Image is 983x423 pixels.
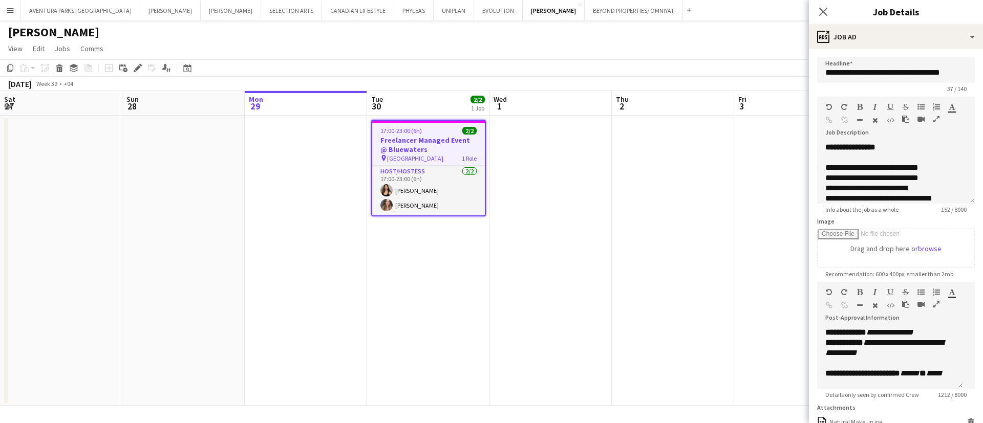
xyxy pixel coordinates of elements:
[809,25,983,49] div: Job Ad
[887,288,894,296] button: Underline
[817,391,927,398] span: Details only seen by confirmed Crew
[917,103,925,111] button: Unordered List
[738,95,746,104] span: Fri
[387,154,443,162] span: [GEOGRAPHIC_DATA]
[471,96,485,103] span: 2/2
[8,25,99,40] h1: [PERSON_NAME]
[887,103,894,111] button: Underline
[33,44,45,53] span: Edit
[902,300,909,308] button: Paste as plain text
[247,100,263,112] span: 29
[372,136,485,154] h3: Freelancer Managed Event @ Bluewaters
[887,301,894,309] button: HTML Code
[841,288,848,296] button: Redo
[201,1,261,20] button: [PERSON_NAME]
[917,115,925,123] button: Insert video
[29,42,49,55] a: Edit
[917,300,925,308] button: Insert video
[817,206,907,213] span: Info about the job as a whole
[933,206,975,213] span: 152 / 8000
[21,1,140,20] button: AVENTURA PARKS [GEOGRAPHIC_DATA]
[871,288,879,296] button: Italic
[249,95,263,104] span: Mon
[825,288,832,296] button: Undo
[474,1,523,20] button: EVOLUTION
[34,80,59,87] span: Week 39
[462,127,477,135] span: 2/2
[380,127,422,135] span: 17:00-23:00 (6h)
[933,103,940,111] button: Ordered List
[817,270,961,278] span: Recommendation: 600 x 400px, smaller than 2mb
[4,42,27,55] a: View
[817,404,856,411] label: Attachments
[140,1,201,20] button: [PERSON_NAME]
[126,95,139,104] span: Sun
[917,288,925,296] button: Unordered List
[3,100,15,112] span: 27
[8,44,23,53] span: View
[4,95,15,104] span: Sat
[930,391,975,398] span: 1212 / 8000
[76,42,108,55] a: Comms
[887,116,894,124] button: HTML Code
[825,103,832,111] button: Undo
[51,42,74,55] a: Jobs
[841,103,848,111] button: Redo
[933,300,940,308] button: Fullscreen
[462,154,477,162] span: 1 Role
[394,1,434,20] button: PHYLEAS
[80,44,103,53] span: Comms
[371,120,486,216] app-job-card: 17:00-23:00 (6h)2/2Freelancer Managed Event @ Bluewaters [GEOGRAPHIC_DATA]1 RoleHost/Hostess2/217...
[856,116,863,124] button: Horizontal Line
[902,288,909,296] button: Strikethrough
[372,166,485,215] app-card-role: Host/Hostess2/217:00-23:00 (6h)[PERSON_NAME][PERSON_NAME]
[871,116,879,124] button: Clear Formatting
[856,288,863,296] button: Bold
[261,1,322,20] button: SELECTION ARTS
[871,301,879,309] button: Clear Formatting
[523,1,585,20] button: [PERSON_NAME]
[434,1,474,20] button: UNIPLAN
[614,100,629,112] span: 2
[371,95,383,104] span: Tue
[933,115,940,123] button: Fullscreen
[809,5,983,18] h3: Job Details
[63,80,73,87] div: +04
[471,104,484,112] div: 1 Job
[737,100,746,112] span: 3
[856,103,863,111] button: Bold
[8,79,32,89] div: [DATE]
[948,103,955,111] button: Text Color
[55,44,70,53] span: Jobs
[585,1,683,20] button: BEYOND PROPERTIES/ OMNIYAT
[322,1,394,20] button: CANADIAN LIFESTYLE
[948,288,955,296] button: Text Color
[492,100,507,112] span: 1
[902,103,909,111] button: Strikethrough
[933,288,940,296] button: Ordered List
[370,100,383,112] span: 30
[939,85,975,93] span: 37 / 140
[856,301,863,309] button: Horizontal Line
[616,95,629,104] span: Thu
[125,100,139,112] span: 28
[494,95,507,104] span: Wed
[902,115,909,123] button: Paste as plain text
[871,103,879,111] button: Italic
